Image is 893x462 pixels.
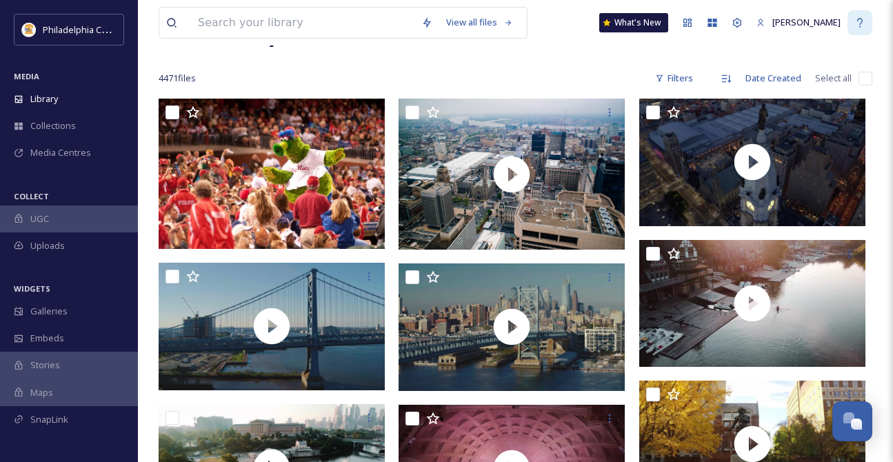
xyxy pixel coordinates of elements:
img: thumbnail [159,263,385,390]
img: Citizens Bank Park.jpg [159,99,385,249]
span: Uploads [30,239,65,252]
span: SnapLink [30,413,68,426]
a: What's New [599,13,668,32]
div: Filters [648,65,700,92]
span: Stories [30,359,60,372]
span: Collections [30,119,76,132]
a: [PERSON_NAME] [750,9,847,36]
span: Galleries [30,305,68,318]
span: MEDIA [14,71,39,81]
span: COLLECT [14,191,49,201]
span: Embeds [30,332,64,345]
img: download.jpeg [22,23,36,37]
span: Library [30,92,58,106]
img: thumbnail [399,99,625,250]
img: thumbnail [639,99,865,226]
span: WIDGETS [14,283,50,294]
div: Date Created [739,65,808,92]
span: Select all [815,72,852,85]
span: [PERSON_NAME] [772,16,841,28]
input: Search your library [191,8,414,38]
button: Open Chat [832,401,872,441]
span: Media Centres [30,146,91,159]
span: UGC [30,212,49,225]
span: Philadelphia Convention & Visitors Bureau [43,23,217,36]
a: View all files [439,9,520,36]
span: 4471 file s [159,72,196,85]
img: thumbnail [399,263,625,391]
span: Maps [30,386,53,399]
img: thumbnail [639,240,865,368]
